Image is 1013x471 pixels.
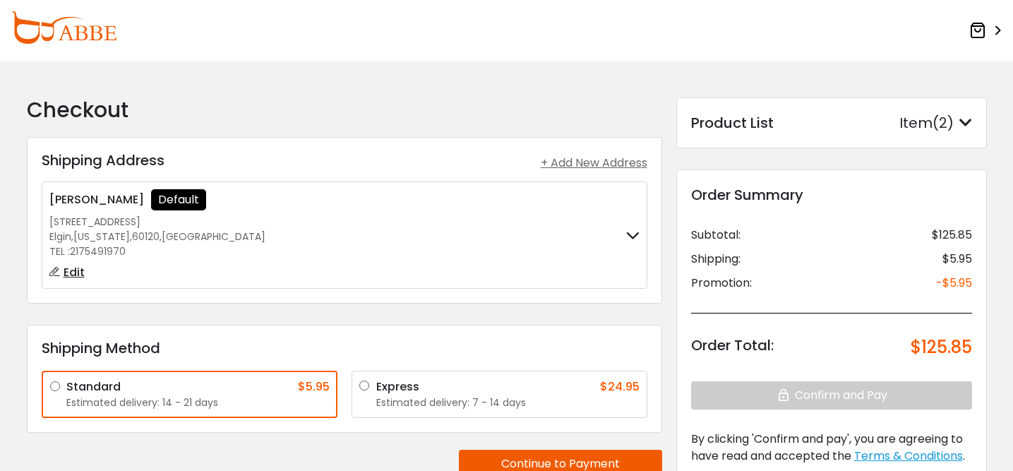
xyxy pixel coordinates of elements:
[11,11,116,44] img: abbeglasses.com
[73,229,130,244] span: [US_STATE]
[42,340,647,357] h3: Shipping Method
[854,448,963,464] span: Terms & Conditions
[151,189,206,210] div: Default
[691,227,741,244] div: Subtotal:
[64,264,85,280] span: Edit
[691,431,972,465] div: .
[989,18,1002,44] span: >
[27,97,662,123] h2: Checkout
[691,431,963,464] span: By clicking 'Confirm and pay', you are agreeing to have read and accepted the
[49,229,71,244] span: Elgin
[49,244,265,259] div: TEL :
[942,251,972,268] div: $5.95
[376,378,419,395] div: Express
[691,112,774,133] div: Product List
[162,229,265,244] span: [GEOGRAPHIC_DATA]
[936,275,972,292] div: -$5.95
[49,229,265,244] div: , , ,
[49,215,140,229] span: [STREET_ADDRESS]
[70,244,126,258] span: 2175491970
[911,335,972,360] div: $125.85
[132,229,160,244] span: 60120
[66,395,330,410] div: Estimated delivery: 14 - 21 days
[691,275,752,292] div: Promotion:
[932,227,972,244] div: $125.85
[969,18,1002,44] a: >
[691,184,972,205] div: Order Summary
[298,378,330,395] div: $5.95
[691,335,774,360] div: Order Total:
[42,152,164,169] h3: Shipping Address
[600,378,640,395] div: $24.95
[899,112,972,133] div: Item(2)
[691,251,741,268] div: Shipping:
[376,395,640,410] div: Estimated delivery: 7 - 14 days
[49,191,144,208] span: [PERSON_NAME]
[66,378,121,395] div: Standard
[541,155,647,172] div: + Add New Address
